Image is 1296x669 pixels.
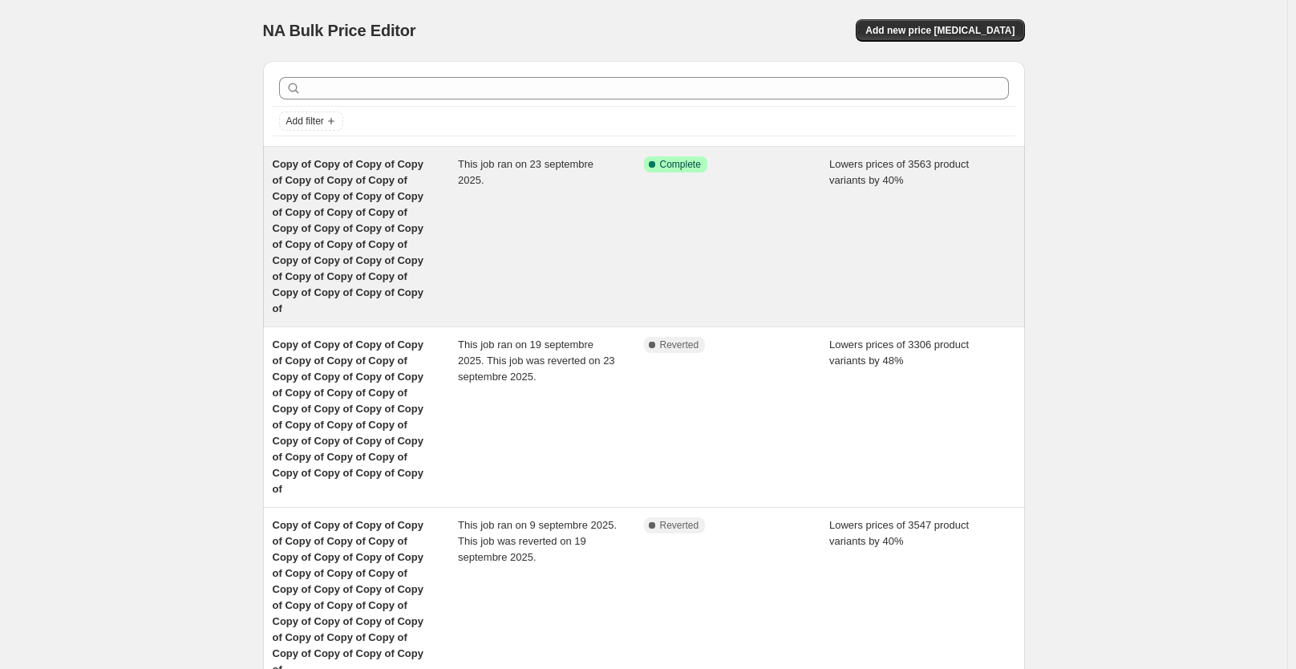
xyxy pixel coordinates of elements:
span: Lowers prices of 3563 product variants by 40% [829,158,969,186]
span: Add filter [286,115,324,128]
span: Reverted [660,519,699,532]
span: Copy of Copy of Copy of Copy of Copy of Copy of Copy of Copy of Copy of Copy of Copy of Copy of C... [273,158,423,314]
span: Reverted [660,339,699,351]
span: NA Bulk Price Editor [263,22,416,39]
span: Copy of Copy of Copy of Copy of Copy of Copy of Copy of Copy of Copy of Copy of Copy of Copy of C... [273,339,423,495]
span: Add new price [MEDICAL_DATA] [865,24,1015,37]
button: Add filter [279,111,343,131]
button: Add new price [MEDICAL_DATA] [856,19,1024,42]
span: Lowers prices of 3547 product variants by 40% [829,519,969,547]
span: This job ran on 9 septembre 2025. This job was reverted on 19 septembre 2025. [458,519,617,563]
span: This job ran on 23 septembre 2025. [458,158,593,186]
span: Lowers prices of 3306 product variants by 48% [829,339,969,367]
span: This job ran on 19 septembre 2025. This job was reverted on 23 septembre 2025. [458,339,615,383]
span: Complete [660,158,701,171]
